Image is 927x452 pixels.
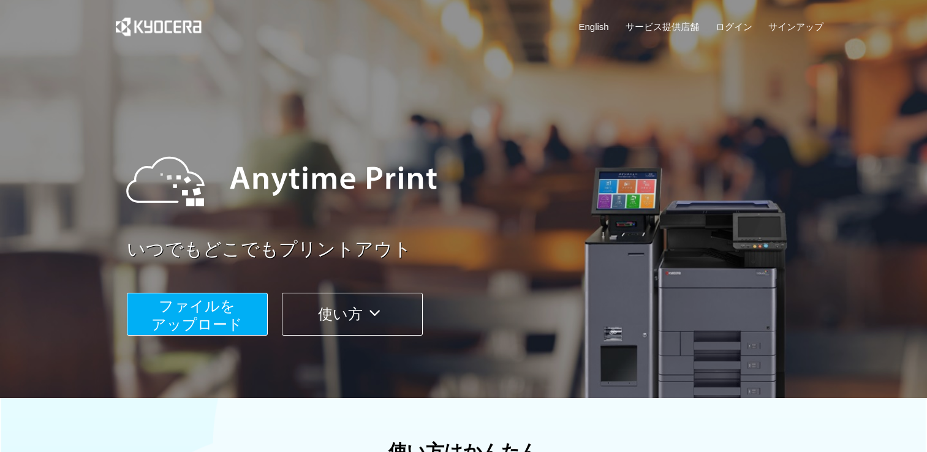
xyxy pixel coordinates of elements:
[127,293,268,336] button: ファイルを​​アップロード
[127,236,831,263] a: いつでもどこでもプリントアウト
[282,293,423,336] button: 使い方
[716,20,752,33] a: ログイン
[151,298,243,333] span: ファイルを ​​アップロード
[626,20,699,33] a: サービス提供店舗
[579,20,609,33] a: English
[768,20,823,33] a: サインアップ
